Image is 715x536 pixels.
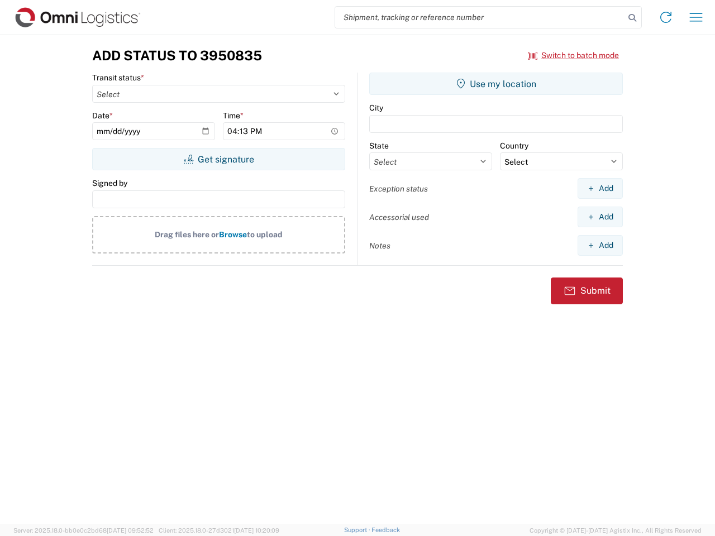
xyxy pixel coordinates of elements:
[578,235,623,256] button: Add
[371,527,400,533] a: Feedback
[369,103,383,113] label: City
[155,230,219,239] span: Drag files here or
[528,46,619,65] button: Switch to batch mode
[92,73,144,83] label: Transit status
[92,111,113,121] label: Date
[578,178,623,199] button: Add
[13,527,154,534] span: Server: 2025.18.0-bb0e0c2bd68
[369,241,390,251] label: Notes
[369,141,389,151] label: State
[107,527,154,534] span: [DATE] 09:52:52
[92,148,345,170] button: Get signature
[247,230,283,239] span: to upload
[159,527,279,534] span: Client: 2025.18.0-27d3021
[344,527,372,533] a: Support
[500,141,528,151] label: Country
[530,525,702,535] span: Copyright © [DATE]-[DATE] Agistix Inc., All Rights Reserved
[551,277,623,304] button: Submit
[369,73,623,95] button: Use my location
[234,527,279,534] span: [DATE] 10:20:09
[223,111,244,121] label: Time
[219,230,247,239] span: Browse
[92,178,127,188] label: Signed by
[369,184,428,194] label: Exception status
[578,207,623,227] button: Add
[335,7,625,28] input: Shipment, tracking or reference number
[369,212,429,222] label: Accessorial used
[92,47,262,64] h3: Add Status to 3950835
